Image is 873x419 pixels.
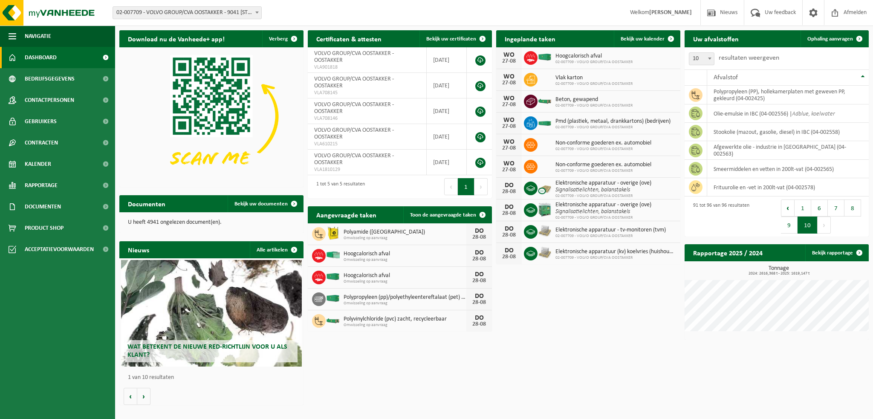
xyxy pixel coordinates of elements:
h2: Nieuws [119,241,158,258]
div: DO [471,271,488,278]
span: Bekijk uw documenten [234,201,288,207]
span: 02-007709 - VOLVO GROUP/CVA OOSTAKKER [555,194,651,199]
td: olie-emulsie in IBC (04-002556) | [707,104,869,123]
span: Hoogcalorisch afval [555,53,633,60]
div: DO [471,315,488,321]
div: 28-08 [471,300,488,306]
span: 02-007709 - VOLVO GROUP/CVA OOSTAKKER [555,60,633,65]
span: Non-conforme goederen ex. automobiel [555,162,651,168]
div: 28-08 [471,256,488,262]
div: WO [500,117,517,124]
div: 28-08 [500,232,517,238]
div: DO [471,293,488,300]
span: Verberg [269,36,288,42]
span: Gebruikers [25,111,57,132]
span: Ophaling aanvragen [807,36,853,42]
img: PB-CU [538,180,552,195]
span: Hoogcalorisch afval [344,251,466,257]
span: Hoogcalorisch afval [344,272,466,279]
div: 28-08 [471,321,488,327]
span: Documenten [25,196,61,217]
img: PB-HB-1400-HPE-GN-11 [538,202,552,217]
span: 10 [689,52,714,65]
p: 1 van 10 resultaten [128,375,299,381]
div: DO [471,249,488,256]
span: Polyvinylchloride (pvc) zacht, recycleerbaar [344,316,466,323]
button: Volgende [137,388,150,405]
img: Download de VHEPlus App [119,47,304,185]
span: 02-007709 - VOLVO GROUP/CVA OOSTAKKER [555,215,651,220]
div: 28-08 [500,254,517,260]
span: Toon de aangevraagde taken [410,212,476,218]
div: 91 tot 96 van 96 resultaten [689,199,749,234]
button: Next [474,178,488,195]
h2: Rapportage 2025 / 2024 [685,244,771,261]
h2: Documenten [119,195,174,212]
img: HK-XC-10-GN-00 [538,97,552,104]
h2: Ingeplande taken [496,30,564,47]
span: 02-007709 - VOLVO GROUP/CVA OOSTAKKER - 9041 OOSTAKKER, SMALLEHEERWEG 31 [113,7,261,19]
div: 28-08 [471,278,488,284]
td: polypropyleen (PP), hollekamerplaten met geweven PP, gekleurd (04-002425) [707,86,869,104]
div: WO [500,52,517,58]
button: Vorige [124,388,137,405]
span: Non-conforme goederen ex. automobiel [555,140,651,147]
span: VOLVO GROUP/CVA OOSTAKKER - OOSTAKKER [314,101,394,115]
span: Rapportage [25,175,58,196]
td: [DATE] [427,47,467,73]
td: stookolie (mazout, gasolie, diesel) in IBC (04-002558) [707,123,869,141]
button: 1 [795,199,811,217]
span: Bedrijfsgegevens [25,68,75,90]
button: Verberg [262,30,303,47]
span: Contracten [25,132,58,153]
h3: Tonnage [689,266,869,276]
span: 02-007709 - VOLVO GROUP/CVA OOSTAKKER [555,125,671,130]
span: Polypropyleen (pp)/polyethyleentereftalaat (pet) spanbanden [344,294,466,301]
button: 6 [811,199,828,217]
p: U heeft 4941 ongelezen document(en). [128,220,295,225]
a: Bekijk rapportage [805,244,868,261]
label: resultaten weergeven [719,55,779,61]
td: [DATE] [427,73,467,98]
button: 8 [844,199,861,217]
span: Kalender [25,153,51,175]
td: Frituurolie en -vet in 200lt-vat (04-002578) [707,178,869,196]
div: WO [500,160,517,167]
strong: [PERSON_NAME] [649,9,692,16]
span: 02-007709 - VOLVO GROUP/CVA OOSTAKKER [555,168,651,173]
span: Beton, gewapend [555,96,633,103]
div: DO [471,228,488,234]
span: Navigatie [25,26,51,47]
div: DO [500,225,517,232]
button: 10 [798,217,818,234]
span: Afvalstof [714,74,738,81]
button: 9 [781,217,798,234]
span: Pmd (plastiek, metaal, drankkartons) (bedrijven) [555,118,671,125]
span: Product Shop [25,217,64,239]
button: Previous [781,199,795,217]
a: Bekijk uw certificaten [419,30,491,47]
div: DO [500,247,517,254]
span: 02-007709 - VOLVO GROUP/CVA OOSTAKKER [555,81,633,87]
div: 28-08 [500,211,517,217]
div: 28-08 [471,234,488,240]
button: 7 [828,199,844,217]
img: LP-PA-00000-WDN-11 [538,224,552,238]
a: Toon de aangevraagde taken [403,206,491,223]
td: afgewerkte olie - industrie in [GEOGRAPHIC_DATA] (04-002563) [707,141,869,160]
span: 02-007709 - VOLVO GROUP/CVA OOSTAKKER [555,234,666,239]
span: 02-007709 - VOLVO GROUP/CVA OOSTAKKER - 9041 OOSTAKKER, SMALLEHEERWEG 31 [113,6,262,19]
span: Dashboard [25,47,57,68]
span: VLA708145 [314,90,420,96]
td: smeermiddelen en vetten in 200lt-vat (04-002565) [707,160,869,178]
span: VLA610215 [314,141,420,147]
span: VLA708146 [314,115,420,122]
td: [DATE] [427,150,467,175]
span: VOLVO GROUP/CVA OOSTAKKER - OOSTAKKER [314,127,394,140]
div: 27-08 [500,102,517,108]
span: VLA901818 [314,64,420,71]
div: 27-08 [500,167,517,173]
span: Omwisseling op aanvraag [344,323,466,328]
button: Previous [444,178,458,195]
a: Wat betekent de nieuwe RED-richtlijn voor u als klant? [121,260,301,367]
